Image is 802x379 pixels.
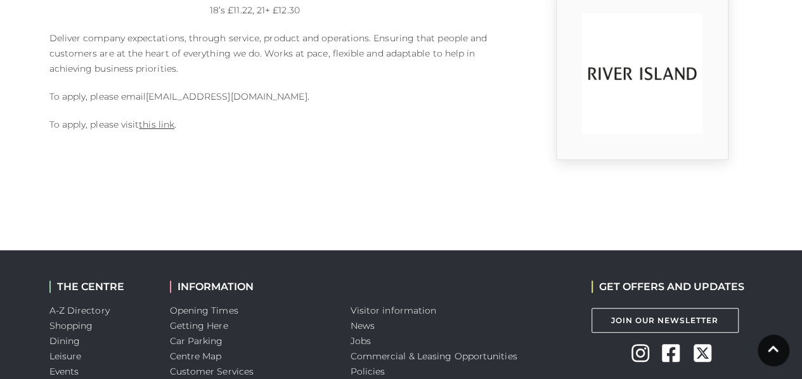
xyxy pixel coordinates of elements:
a: [EMAIL_ADDRESS][DOMAIN_NAME] [146,91,307,102]
a: Leisure [49,350,82,362]
a: News [351,320,375,331]
a: Jobs [351,335,371,347]
h2: THE CENTRE [49,281,151,293]
p: To apply, please visit . [49,117,512,132]
img: 9_1554823252_w6od.png [582,13,702,134]
a: this link [139,119,174,130]
p: To apply, please email . [49,89,512,104]
a: Getting Here [170,320,228,331]
h2: INFORMATION [170,281,332,293]
a: Events [49,366,79,377]
a: Dining [49,335,81,347]
a: Commercial & Leasing Opportunities [351,350,517,362]
p: Deliver company expectations, through service, product and operations. Ensuring that people and c... [49,30,512,76]
a: Car Parking [170,335,223,347]
h2: GET OFFERS AND UPDATES [592,281,744,293]
a: Policies [351,366,385,377]
a: Join Our Newsletter [592,308,739,333]
a: Opening Times [170,305,238,316]
a: Customer Services [170,366,254,377]
a: Centre Map [170,350,222,362]
a: A-Z Directory [49,305,110,316]
a: Shopping [49,320,93,331]
a: Visitor information [351,305,437,316]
